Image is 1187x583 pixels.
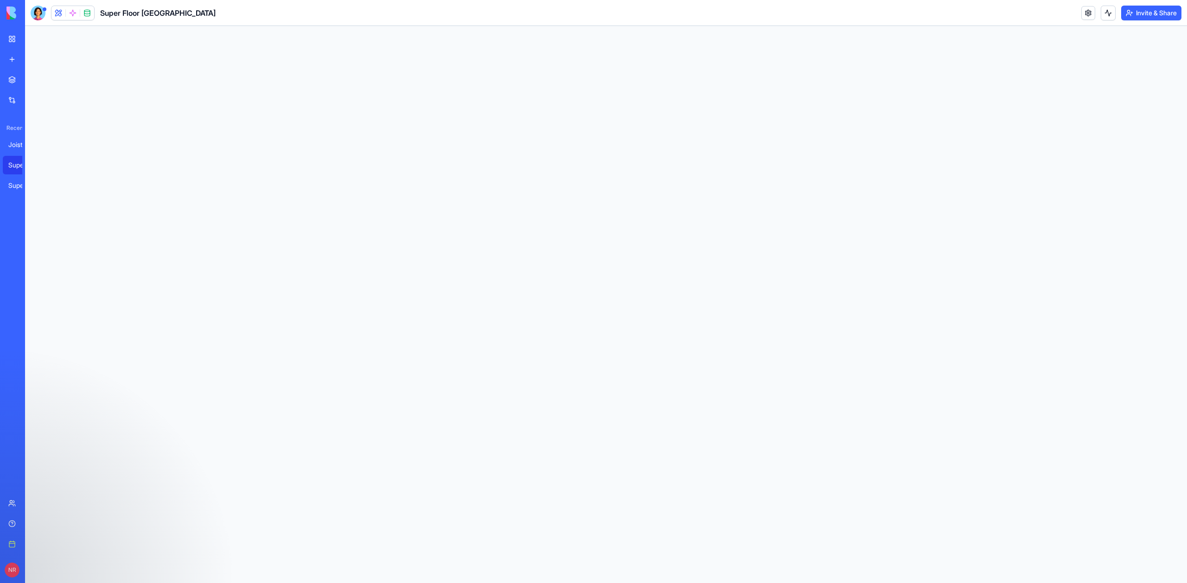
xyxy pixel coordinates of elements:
a: Super Floor Price Manager - Single [3,156,40,174]
a: Joist Master Production [3,135,40,154]
div: Joist Master Production [8,140,34,149]
h1: Super Floor [GEOGRAPHIC_DATA] [100,7,216,19]
a: Super Floor Price Manager [3,176,40,195]
div: Super Floor Price Manager - Single [8,160,34,170]
img: logo [6,6,64,19]
div: Super Floor Price Manager [8,181,34,190]
iframe: Intercom notifications message [132,513,318,578]
span: Recent [3,124,22,132]
span: NR [5,563,19,577]
button: Invite & Share [1121,6,1181,20]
